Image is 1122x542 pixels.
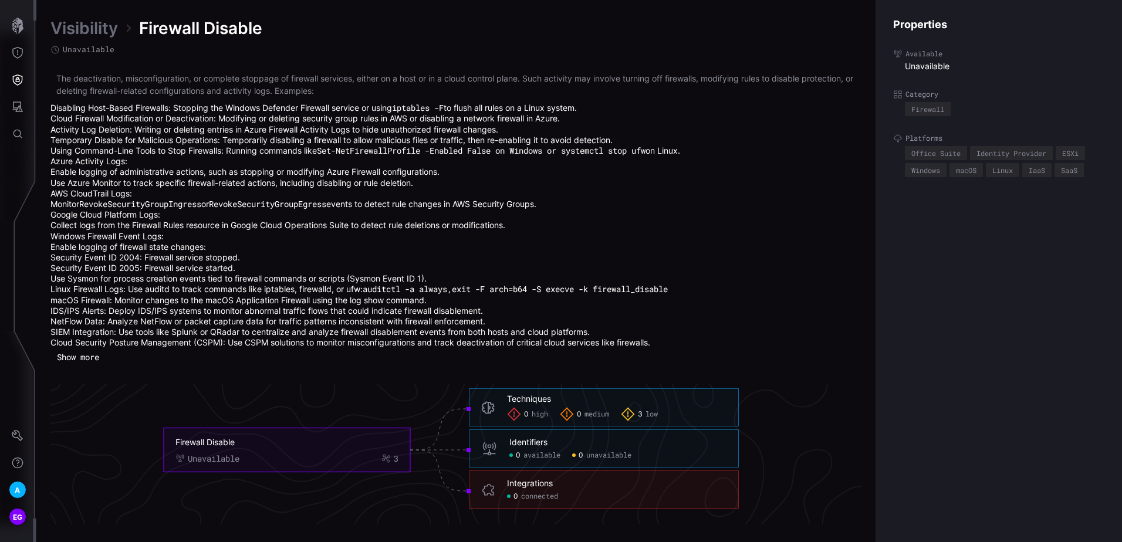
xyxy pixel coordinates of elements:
[524,409,529,419] span: 0
[586,450,631,460] span: unavailable
[392,102,444,113] code: iptables -F
[50,156,861,188] li: Azure Activity Logs:
[1029,167,1045,174] div: IaaS
[911,106,944,113] div: Firewall
[50,178,861,188] li: Use Azure Monitor to track specific firewall-related actions, including disabling or rule deletion.
[507,478,553,489] div: Integrations
[1,503,35,530] button: EG
[584,409,609,419] span: medium
[532,409,548,419] span: high
[50,199,861,209] li: Monitor or events to detect rule changes in AWS Security Groups.
[363,283,668,294] code: auditctl -a always,exit -F arch=b64 -S execve -k firewall_disable
[956,167,976,174] div: macOS
[507,394,551,404] div: Techniques
[1061,167,1077,174] div: SaaS
[50,348,106,366] button: Show more
[56,72,856,97] p: The deactivation, misconfiguration, or complete stoppage of firewall services, either on a host o...
[50,273,861,284] li: Use Sysmon for process creation events tied to firewall commands or scripts (Sysmon Event ID 1).
[893,18,1104,31] h4: Properties
[579,450,583,460] span: 0
[394,453,398,463] div: 3
[50,295,861,306] li: macOS Firewall: Monitor changes to the macOS Application Firewall using the log show command.
[893,134,1104,143] label: Platforms
[50,242,861,274] li: Enable logging of firewall state changes:
[50,284,861,294] li: Linux Firewall Logs: Use auditd to track commands like iptables, firewalld, or ufw:
[50,252,861,263] li: Security Event ID 2004: Firewall service stopped.
[523,450,560,460] span: available
[50,316,861,327] li: NetFlow Data: Analyze NetFlow or packet capture data for traffic patterns inconsistent with firew...
[79,198,201,209] code: RevokeSecurityGroupIngress
[50,145,861,156] li: Using Command-Line Tools to Stop Firewalls: Running commands like on Linux.
[516,450,521,460] span: 0
[638,409,643,419] span: 3
[893,49,1104,58] label: Available
[50,231,861,284] li: Windows Firewall Event Logs:
[513,492,518,501] span: 0
[50,167,861,177] li: Enable logging of administrative actions, such as stopping or modifying Azure Firewall configurat...
[1062,150,1079,157] div: ESXi
[976,150,1046,157] div: Identity Provider
[175,436,398,447] div: Firewall Disable
[50,263,861,273] li: Security Event ID 2005: Firewall service started.
[50,188,861,209] li: AWS CloudTrail Logs:
[50,135,861,145] li: Temporary Disable for Malicious Operations: Temporarily disabling a firewall to allow malicious f...
[646,409,658,419] span: low
[509,437,548,448] div: Identifiers
[1,476,35,503] button: A
[317,145,646,156] code: Set-NetFirewallProfile -Enabled False on Windows or systemctl stop ufw
[521,492,558,501] span: connected
[893,90,1104,99] label: Category
[188,453,239,463] div: Unavailable
[50,113,861,124] li: Cloud Firewall Modification or Deactivation: Modifying or deleting security group rules in AWS or...
[13,511,23,523] span: EG
[905,61,1104,72] div: Unavailable
[992,167,1013,174] div: Linux
[139,18,262,39] span: Firewall Disable
[911,167,940,174] div: Windows
[50,103,861,113] li: Disabling Host-Based Firewalls: Stopping the Windows Defender Firewall service or using to flush ...
[577,409,582,419] span: 0
[63,45,114,55] span: Unavailable
[50,124,861,135] li: Activity Log Deletion: Writing or deleting entries in Azure Firewall Activity Logs to hide unauth...
[50,306,861,316] li: IDS/IPS Alerts: Deploy IDS/IPS systems to monitor abnormal traffic flows that could indicate fire...
[15,484,20,496] span: A
[209,198,326,209] code: RevokeSecurityGroupEgress
[911,150,961,157] div: Office Suite
[50,327,861,337] li: SIEM Integration: Use tools like Splunk or QRadar to centralize and analyze firewall disablement ...
[50,337,861,348] li: Cloud Security Posture Management (CSPM): Use CSPM solutions to monitor misconfigurations and tra...
[50,209,861,231] li: Google Cloud Platform Logs:
[50,220,861,231] li: Collect logs from the Firewall Rules resource in Google Cloud Operations Suite to detect rule del...
[50,18,118,39] a: Visibility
